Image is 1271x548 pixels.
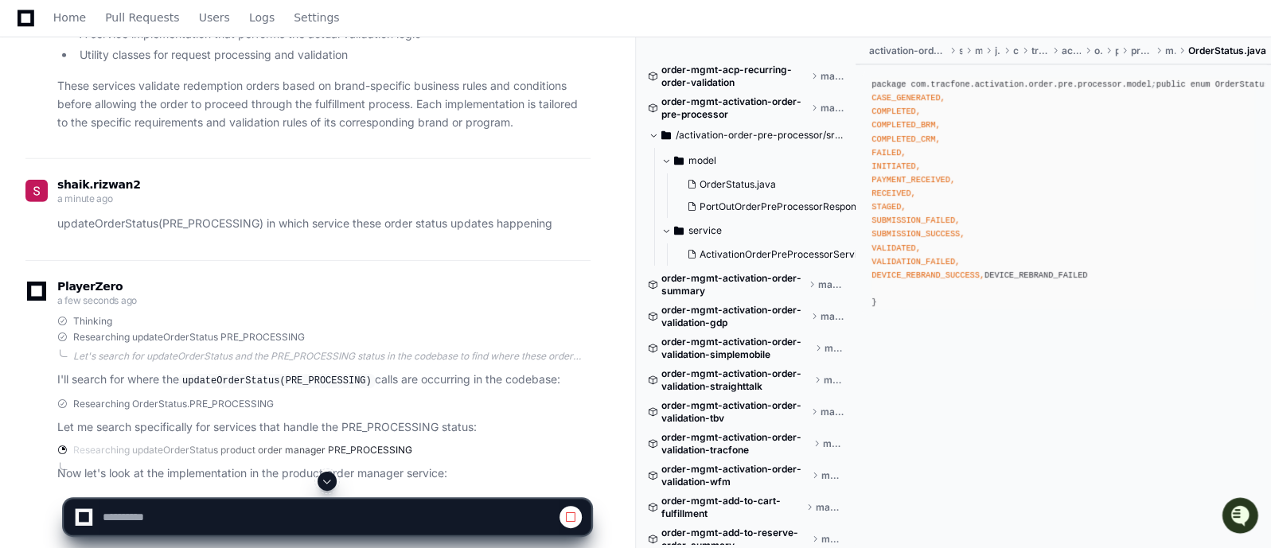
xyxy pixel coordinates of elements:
[821,70,844,83] span: master
[57,294,137,306] span: a few seconds ago
[821,469,844,482] span: master
[16,119,45,147] img: 1756235613930-3d25f9e4-fa56-45dd-b3ad-e072dfbd1548
[661,463,809,488] span: order-mgmt-activation-order-validation-wfm
[871,202,906,212] span: STAGED,
[1013,45,1019,57] span: com
[158,167,193,179] span: Pylon
[57,282,123,291] span: PlayerZero
[825,342,844,355] span: master
[661,304,809,329] span: order-mgmt-activation-order-validation-gdp
[680,196,860,218] button: PortOutOrderPreProcessorResponse.java
[1131,45,1152,57] span: processor
[688,154,716,167] span: model
[249,13,275,22] span: Logs
[1151,80,1156,89] span: ;
[105,13,179,22] span: Pull Requests
[661,148,857,173] button: model
[179,374,375,388] code: updateOrderStatus(PRE_PROCESSING)
[688,224,722,237] span: service
[821,310,844,323] span: master
[871,78,1255,309] div: package com.tracfone.activation.order.pre.processor.model public enum OrderStatus { DEVICE_REBRAN...
[661,336,812,361] span: order-mgmt-activation-order-validation-simplemobile
[680,173,860,196] button: OrderStatus.java
[25,180,48,202] img: ACg8ocJtcOD456VB_rPnlU-P5qKqvk2126OPOPK2sP5w1SbMhNG9sA=s96-c
[871,229,965,239] span: SUBMISSION_SUCCESS,
[54,119,261,134] div: Start new chat
[871,134,940,144] span: COMPLETED_CRM,
[57,215,591,233] p: updateOrderStatus(PRE_PROCESSING) in which service these order status updates happening
[661,431,810,457] span: order-mgmt-activation-order-validation-tracfone
[54,134,231,147] div: We're offline, but we'll be back soon!
[73,331,305,344] span: Researching updateOrderStatus PRE_PROCESSING
[661,399,808,425] span: order-mgmt-activation-order-validation-tbv
[871,188,915,198] span: RECEIVED,
[73,350,591,363] div: Let's search for updateOrderStatus and the PRE_PROCESSING status in the codebase to find where th...
[1061,45,1081,57] span: activation
[57,192,112,204] span: a minute ago
[661,126,671,145] svg: Directory
[1115,45,1118,57] span: pre
[57,178,141,191] span: shaik.rizwan2
[73,398,274,410] span: Researching OrderStatus.PRE_PROCESSING
[1031,45,1048,57] span: tracfone
[700,200,888,213] span: PortOutOrderPreProcessorResponse.java
[871,175,955,185] span: PAYMENT_RECEIVED,
[661,95,809,121] span: order-mgmt-activation-order-pre-processor
[57,418,591,437] p: Let me search specifically for services that handle the PRE_PROCESSING status:
[1188,45,1266,57] span: OrderStatus.java
[680,243,860,266] button: ActivationOrderPreProcessorServiceImpl.java
[674,151,684,170] svg: Directory
[871,257,960,266] span: VALIDATION_FAILED,
[821,102,844,115] span: master
[57,371,591,390] p: I'll search for where the calls are occurring in the codebase:
[975,45,982,57] span: main
[53,13,86,22] span: Home
[676,129,844,142] span: /activation-order-pre-processor/src/main/java/com/tracfone/activation/order/pre/processor
[868,45,946,57] span: activation-order-pre-processor
[871,216,960,225] span: SUBMISSION_FAILED,
[1094,45,1102,57] span: order
[661,272,806,297] span: order-mgmt-activation-order-summary
[824,374,844,387] span: master
[112,166,193,179] a: Powered byPylon
[995,45,1000,57] span: java
[57,464,591,483] p: Now let's look at the implementation in the product order manager service:
[294,13,339,22] span: Settings
[823,437,844,450] span: master
[871,107,921,116] span: COMPLETED,
[700,248,909,261] span: ActivationOrderPreProcessorServiceImpl.java
[75,46,591,64] li: Utility classes for request processing and validation
[871,270,984,280] span: DEVICE_REBRAND_SUCCESS,
[661,367,811,393] span: order-mgmt-activation-order-validation-straighttalk
[871,243,921,253] span: VALIDATED,
[818,278,844,291] span: master
[871,120,940,130] span: COMPLETED_BRM,
[700,178,776,191] span: OrderStatus.java
[57,77,591,131] p: These services validate redemption orders based on brand-specific business rules and conditions b...
[661,218,857,243] button: service
[73,444,412,457] span: Researching updateOrderStatus product order manager PRE_PROCESSING
[959,45,962,57] span: src
[871,93,945,103] span: CASE_GENERATED,
[871,148,906,157] span: FAILED,
[649,122,844,148] button: /activation-order-pre-processor/src/main/java/com/tracfone/activation/order/pre/processor
[16,64,290,89] div: Welcome
[821,406,844,418] span: master
[1165,45,1175,57] span: model
[1220,496,1263,538] iframe: Open customer support
[271,123,290,142] button: Start new chat
[661,64,808,89] span: order-mgmt-acp-recurring-order-validation
[16,16,48,48] img: PlayerZero
[674,221,684,240] svg: Directory
[73,315,112,328] span: Thinking
[199,13,230,22] span: Users
[871,161,921,171] span: INITIATED,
